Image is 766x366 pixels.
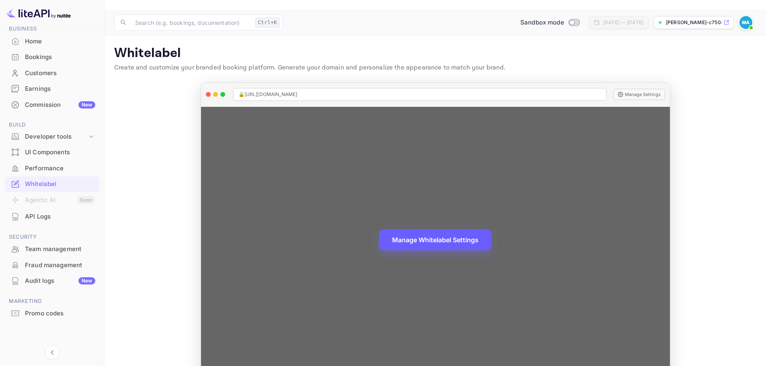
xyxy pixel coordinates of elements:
[5,81,99,96] a: Earnings
[238,91,298,98] span: 🔒 [URL][DOMAIN_NAME]
[5,97,99,113] div: CommissionNew
[5,241,99,257] div: Team management
[25,245,95,254] div: Team management
[25,100,95,110] div: Commission
[45,345,60,360] button: Collapse navigation
[5,25,99,33] span: Business
[603,19,643,26] div: [DATE] — [DATE]
[5,273,99,289] div: Audit logsNew
[5,65,99,81] div: Customers
[25,69,95,78] div: Customers
[5,145,99,159] a: UI Components
[25,212,95,221] div: API Logs
[520,18,564,27] span: Sandbox mode
[25,164,95,173] div: Performance
[517,18,583,27] div: Switch to Production mode
[739,16,752,29] img: Mohamed Aly
[5,49,99,64] a: Bookings
[25,148,95,157] div: UI Components
[114,63,756,73] p: Create and customize your branded booking platform. Generate your domain and personalize the appe...
[379,229,491,250] button: Manage Whitelabel Settings
[130,14,252,31] input: Search (e.g. bookings, documentation)
[5,233,99,241] span: Security
[78,101,95,108] div: New
[5,65,99,80] a: Customers
[5,176,99,192] div: Whitelabel
[25,309,95,318] div: Promo codes
[5,49,99,65] div: Bookings
[5,121,99,129] span: Build
[5,258,99,272] a: Fraud management
[5,258,99,273] div: Fraud management
[255,17,280,28] div: Ctrl+K
[5,297,99,306] span: Marketing
[5,306,99,321] div: Promo codes
[5,209,99,224] a: API Logs
[25,37,95,46] div: Home
[25,53,95,62] div: Bookings
[5,306,99,321] a: Promo codes
[5,97,99,112] a: CommissionNew
[78,277,95,284] div: New
[5,34,99,49] a: Home
[6,6,71,19] img: LiteAPI logo
[5,176,99,191] a: Whitelabel
[25,261,95,270] div: Fraud management
[5,161,99,176] a: Performance
[25,180,95,189] div: Whitelabel
[666,19,722,26] p: [PERSON_NAME]-c7504.nuit...
[5,209,99,225] div: API Logs
[5,241,99,256] a: Team management
[5,81,99,97] div: Earnings
[25,84,95,94] div: Earnings
[25,276,95,286] div: Audit logs
[613,89,665,100] button: Manage Settings
[5,130,99,144] div: Developer tools
[5,273,99,288] a: Audit logsNew
[25,132,87,141] div: Developer tools
[114,45,756,61] p: Whitelabel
